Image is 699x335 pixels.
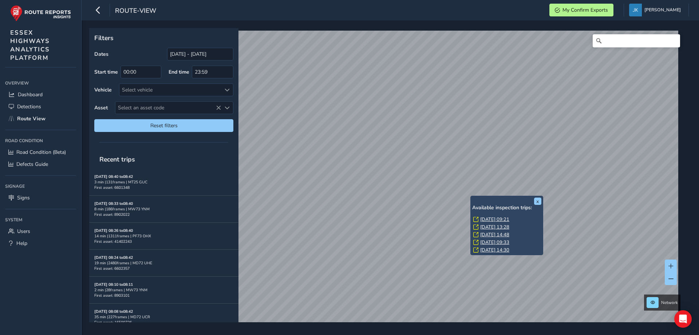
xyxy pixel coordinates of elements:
[94,260,233,266] div: 19 min | 2480 frames | MD72 UHE
[94,266,130,271] span: First asset: 6602357
[94,287,233,293] div: 2 min | 28 frames | MW73 YNM
[94,233,233,239] div: 14 min | 1311 frames | PF73 OHX
[92,31,678,331] canvas: Map
[94,150,140,169] span: Recent trips
[5,181,76,192] div: Signage
[629,4,683,16] button: [PERSON_NAME]
[94,255,133,260] strong: [DATE] 08:24 to 08:42
[115,6,156,16] span: route-view
[94,309,133,314] strong: [DATE] 08:08 to 08:42
[94,179,233,185] div: 3 min | 131 frames | MT25 GUC
[94,206,233,212] div: 8 min | 186 frames | MW73 YNM
[562,7,608,13] span: My Confirm Exports
[5,214,76,225] div: System
[534,198,541,205] button: x
[94,212,130,217] span: First asset: 8902022
[5,135,76,146] div: Road Condition
[94,174,133,179] strong: [DATE] 08:40 to 08:42
[18,91,43,98] span: Dashboard
[480,247,509,253] a: [DATE] 14:30
[94,314,233,320] div: 35 min | 227 frames | MD72 UCR
[629,4,642,16] img: diamond-layout
[16,149,66,156] span: Road Condition (Beta)
[549,4,613,16] button: My Confirm Exports
[94,282,133,287] strong: [DATE] 08:10 to 08:11
[644,4,681,16] span: [PERSON_NAME]
[5,89,76,101] a: Dashboard
[5,78,76,89] div: Overview
[94,104,108,111] label: Asset
[5,192,76,204] a: Signs
[94,201,133,206] strong: [DATE] 08:33 to 08:40
[94,185,130,190] span: First asset: 6601348
[100,122,228,129] span: Reset filters
[115,102,221,114] span: Select an asset code
[16,240,27,247] span: Help
[472,205,541,211] h6: Available inspection trips:
[94,51,108,58] label: Dates
[480,216,509,223] a: [DATE] 09:21
[10,28,50,62] span: ESSEX HIGHWAYS ANALYTICS PLATFORM
[674,310,692,328] div: Open Intercom Messenger
[5,146,76,158] a: Road Condition (Beta)
[480,239,509,246] a: [DATE] 09:33
[17,103,41,110] span: Detections
[661,300,678,305] span: Network
[5,158,76,170] a: Defects Guide
[221,102,233,114] div: Select an asset code
[94,228,133,233] strong: [DATE] 08:26 to 08:40
[5,101,76,113] a: Detections
[94,119,233,132] button: Reset filters
[17,228,30,235] span: Users
[593,34,680,47] input: Search
[94,293,130,298] span: First asset: 8903101
[10,5,71,22] img: rr logo
[94,33,233,43] p: Filters
[480,224,509,230] a: [DATE] 13:28
[480,231,509,238] a: [DATE] 14:48
[5,237,76,249] a: Help
[169,69,189,75] label: End time
[119,84,221,96] div: Select vehicle
[94,69,118,75] label: Start time
[16,161,48,168] span: Defects Guide
[5,225,76,237] a: Users
[17,115,46,122] span: Route View
[94,239,132,244] span: First asset: 41402243
[5,113,76,125] a: Route View
[94,320,132,325] span: First asset: 16500726
[17,194,30,201] span: Signs
[94,86,112,93] label: Vehicle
